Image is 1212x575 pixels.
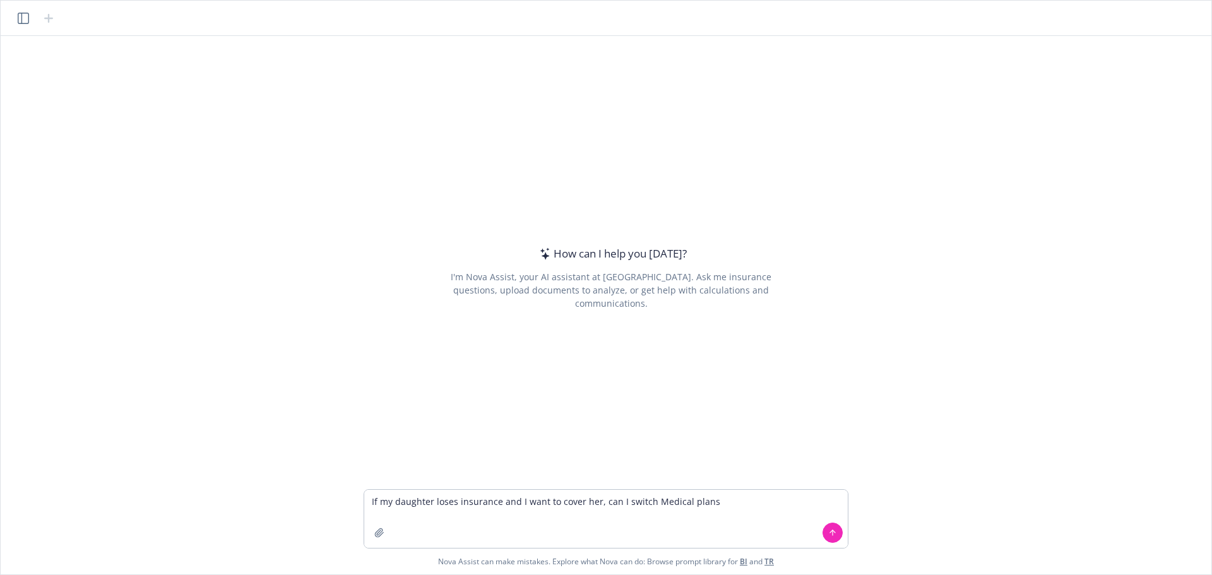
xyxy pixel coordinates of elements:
[364,490,848,548] textarea: If my daughter loses insurance and I want to cover her, can I switch Medical plans
[438,548,774,574] span: Nova Assist can make mistakes. Explore what Nova can do: Browse prompt library for and
[433,270,788,310] div: I'm Nova Assist, your AI assistant at [GEOGRAPHIC_DATA]. Ask me insurance questions, upload docum...
[740,556,747,567] a: BI
[764,556,774,567] a: TR
[536,246,687,262] div: How can I help you [DATE]?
